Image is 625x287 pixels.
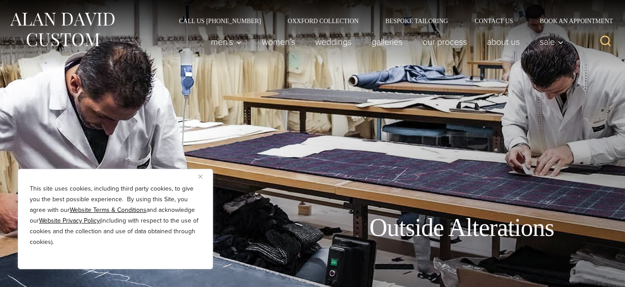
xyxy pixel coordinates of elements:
[369,213,554,243] h1: Outside Alterations
[526,18,616,24] a: Book an Appointment
[461,18,526,24] a: Contact Us
[166,18,616,24] nav: Secondary Navigation
[372,18,461,24] a: Bespoke Tailoring
[30,183,201,247] p: This site uses cookies, including third party cookies, to give you the best possible experience. ...
[274,18,372,24] a: Oxxford Collection
[252,33,305,51] a: Women’s
[166,18,274,24] a: Call Us [PHONE_NUMBER]
[201,33,569,51] nav: Primary Navigation
[9,10,115,49] img: Alan David Custom
[70,205,146,215] a: Website Terms & Conditions
[540,37,564,46] span: Sale
[211,37,242,46] span: Men’s
[198,175,202,179] img: Close
[477,33,530,51] a: About Us
[362,33,413,51] a: Galleries
[413,33,477,51] a: Our Process
[305,33,362,51] a: weddings
[39,216,100,225] a: Website Privacy Policy
[595,31,616,52] button: View Search Form
[198,171,209,182] button: Close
